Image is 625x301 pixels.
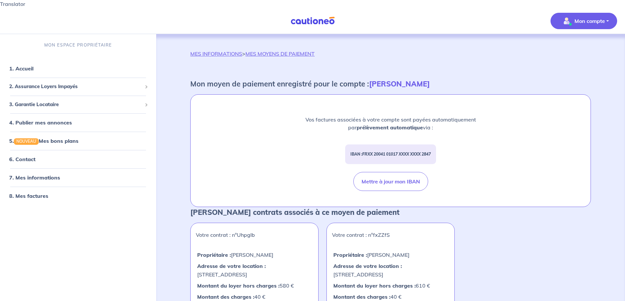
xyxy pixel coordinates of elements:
[3,189,154,202] div: 8. Mes factures
[190,50,591,58] p: >
[369,79,430,88] strong: [PERSON_NAME]
[190,79,430,89] p: Mon moyen de paiement enregistré pour le compte :
[3,153,154,166] div: 6. Contact
[551,13,617,29] button: illu_account_valid_menu.svgMon compte
[3,134,154,147] div: 5.NOUVEAUMes bons plans
[9,193,48,199] a: 8. Mes factures
[333,281,448,290] p: 610 €
[574,17,605,25] p: Mon compte
[3,80,154,93] div: 2. Assurance Loyers Impayés
[9,101,142,108] span: 3. Garantie Locataire
[196,231,313,239] p: Votre contrat : n°UhpgIb
[333,293,390,300] strong: Montant des charges :
[9,65,33,72] a: 1. Accueil
[3,62,154,75] div: 1. Accueil
[333,262,448,279] p: [STREET_ADDRESS]
[3,98,154,111] div: 3. Garantie Locataire
[333,263,402,269] strong: Adresse de votre location :
[333,292,448,301] p: 40 €
[9,119,72,126] a: 4. Publier mes annonces
[333,282,416,289] strong: Montant du loyer hors charges :
[350,152,431,157] strong: IBAN :
[3,171,154,184] div: 7. Mes informations
[197,262,312,279] p: [STREET_ADDRESS]
[197,251,312,259] p: [PERSON_NAME]
[9,138,78,144] a: 5.NOUVEAUMes bons plans
[362,152,431,157] em: FRXX 20041 01017 XXXX XXXX 2847
[197,263,266,269] strong: Adresse de votre location :
[333,252,367,258] strong: Propriétaire :
[332,231,449,239] p: Votre contrat : n°fxZZfS
[197,282,280,289] strong: Montant du loyer hors charges :
[561,16,572,26] img: illu_account_valid_menu.svg
[293,116,488,131] p: Vos factures associées à votre compte sont payées automatiquement par via :
[333,251,448,259] p: [PERSON_NAME]
[9,83,142,90] span: 2. Assurance Loyers Impayés
[190,50,242,57] a: MES INFORMATIONS
[353,172,428,191] button: Mettre à jour mon IBAN
[44,42,112,48] p: MON ESPACE PROPRIÉTAIRE
[197,252,231,258] strong: Propriétaire :
[9,174,60,181] a: 7. Mes informations
[3,116,154,129] div: 4. Publier mes annonces
[245,50,315,57] a: MES MOYENS DE PAIEMENT
[197,281,312,290] p: 580 €
[190,208,400,217] strong: [PERSON_NAME] contrats associés à ce moyen de paiement
[357,124,423,131] strong: prélèvement automatique
[288,17,337,25] img: Cautioneo
[197,293,254,300] strong: Montant des charges :
[197,292,312,301] p: 40 €
[9,156,35,162] a: 6. Contact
